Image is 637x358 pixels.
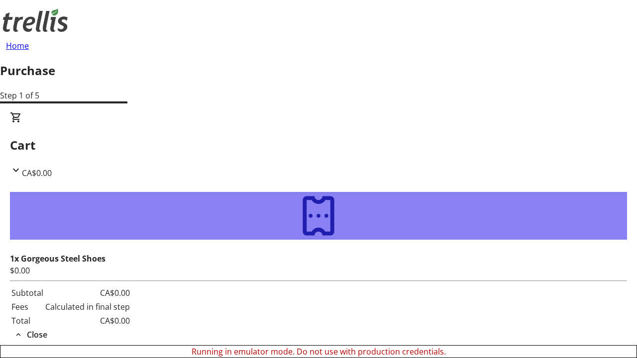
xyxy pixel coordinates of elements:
td: Total [11,314,44,327]
button: Close [10,329,51,341]
td: CA$0.00 [45,286,130,299]
td: Subtotal [11,286,44,299]
div: CartCA$0.00 [10,179,627,341]
span: Close [27,329,47,341]
td: CA$0.00 [45,314,130,327]
td: Calculated in final step [45,300,130,313]
strong: 1x Gorgeous Steel Shoes [10,253,106,264]
div: CartCA$0.00 [10,111,627,179]
div: $0.00 [10,265,627,276]
td: Fees [11,300,44,313]
span: CA$0.00 [22,168,52,179]
h2: Cart [10,136,627,154]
